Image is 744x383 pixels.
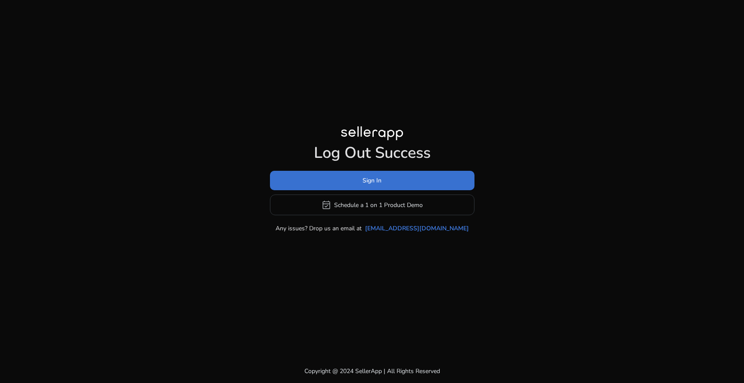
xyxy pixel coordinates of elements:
[270,144,474,162] h1: Log Out Success
[270,195,474,215] button: event_availableSchedule a 1 on 1 Product Demo
[276,224,362,233] p: Any issues? Drop us an email at
[363,176,381,185] span: Sign In
[321,200,332,210] span: event_available
[365,224,469,233] a: [EMAIL_ADDRESS][DOMAIN_NAME]
[270,171,474,190] button: Sign In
